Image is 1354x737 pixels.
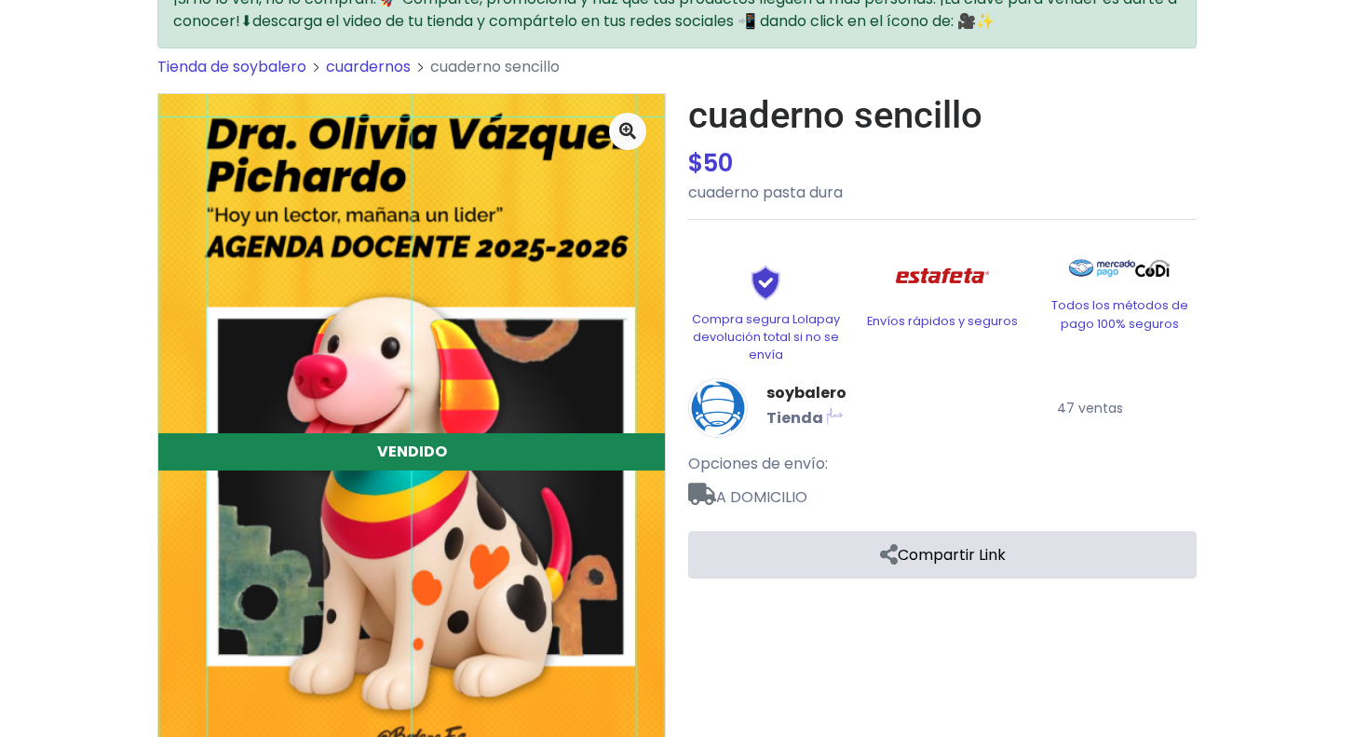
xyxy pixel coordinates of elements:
img: Lolapay Plus [823,404,846,427]
div: $ [688,145,1197,182]
img: Codi Logo [1135,250,1170,287]
nav: breadcrumb [157,56,1197,93]
a: Tienda de soybalero [157,56,306,77]
h1: cuaderno sencillo [688,93,1197,138]
span: Opciones de envío: [688,453,828,474]
div: VENDIDO [158,433,665,471]
a: soybalero [766,382,846,404]
small: 47 ventas [1057,399,1123,417]
b: Tienda [766,408,823,430]
p: Compra segura Lolapay devolución total si no se envía [688,310,843,364]
a: Compartir Link [688,531,1197,579]
p: Todos los métodos de pago 100% seguros [1042,296,1197,332]
a: cuardernos [326,56,411,77]
p: Envíos rápidos y seguros [865,312,1020,330]
img: Mercado Pago Logo [1069,250,1135,287]
span: cuaderno sencillo [430,56,560,77]
img: Shield [719,265,812,300]
span: A DOMICILIO [688,475,1197,509]
p: cuaderno pasta dura [688,182,1197,204]
span: 50 [703,146,733,180]
img: soybalero [688,378,748,438]
img: Estafeta Logo [881,250,1005,303]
